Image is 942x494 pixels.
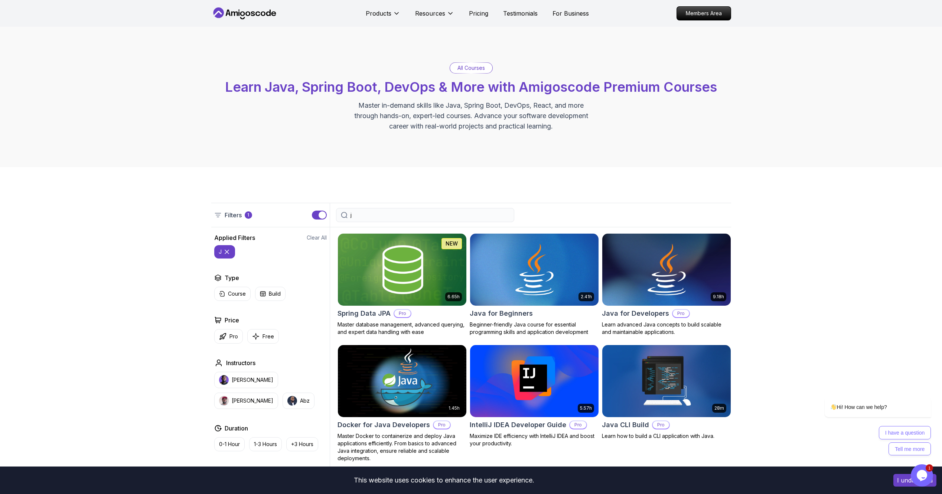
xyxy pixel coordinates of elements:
[307,234,327,241] button: Clear All
[6,472,882,488] div: This website uses cookies to enhance the user experience.
[269,290,281,298] p: Build
[351,211,509,219] input: Search Java, React, Spring boot ...
[338,233,467,336] a: Spring Data JPA card6.65hNEWSpring Data JPAProMaster database management, advanced querying, and ...
[338,345,467,462] a: Docker for Java Developers card1.45hDocker for Java DevelopersProMaster Docker to containerize an...
[338,234,466,306] img: Spring Data JPA card
[714,405,724,411] p: 28m
[338,432,467,462] p: Master Docker to containerize and deploy Java applications efficiently. From basics to advanced J...
[415,9,454,24] button: Resources
[447,294,460,300] p: 6.65h
[247,329,279,344] button: Free
[602,234,731,306] img: Java for Developers card
[338,345,466,417] img: Docker for Java Developers card
[219,248,222,256] p: j
[602,345,731,440] a: Java CLI Build card28mJava CLI BuildProLearn how to build a CLI application with Java.
[602,345,731,417] img: Java CLI Build card
[602,321,731,336] p: Learn advanced Java concepts to build scalable and maintainable applications.
[214,329,243,344] button: Pro
[470,345,599,447] a: IntelliJ IDEA Developer Guide card5.57hIntelliJ IDEA Developer GuideProMaximize IDE efficiency wi...
[366,9,400,24] button: Products
[677,6,731,20] a: Members Area
[449,405,460,411] p: 1.45h
[470,234,599,306] img: Java for Beginners card
[232,376,273,384] p: [PERSON_NAME]
[214,287,251,301] button: Course
[338,321,467,336] p: Master database management, advanced querying, and expert data handling with ease
[911,464,935,487] iframe: chat widget
[553,9,589,18] a: For Business
[470,233,599,336] a: Java for Beginners card2.41hJava for BeginnersBeginner-friendly Java course for essential program...
[232,397,273,404] p: [PERSON_NAME]
[581,294,592,300] p: 2.41h
[338,308,391,319] h2: Spring Data JPA
[602,308,669,319] h2: Java for Developers
[225,316,239,325] h2: Price
[255,287,286,301] button: Build
[457,64,485,72] p: All Courses
[570,421,586,429] p: Pro
[249,437,282,451] button: 1-3 Hours
[214,245,235,259] button: j
[300,397,310,404] p: Abz
[470,432,599,447] p: Maximize IDE efficiency with IntelliJ IDEA and boost your productivity.
[713,294,724,300] p: 9.18h
[346,100,596,131] p: Master in-demand skills like Java, Spring Boot, DevOps, React, and more through hands-on, expert-...
[219,396,229,406] img: instructor img
[214,393,278,409] button: instructor img[PERSON_NAME]
[602,420,649,430] h2: Java CLI Build
[214,233,255,242] h2: Applied Filters
[225,424,248,433] h2: Duration
[225,273,239,282] h2: Type
[225,466,241,475] h2: Track
[602,432,731,440] p: Learn how to build a CLI application with Java.
[287,396,297,406] img: instructor img
[291,441,313,448] p: +3 Hours
[434,421,450,429] p: Pro
[214,372,278,388] button: instructor img[PERSON_NAME]
[415,9,445,18] p: Resources
[338,420,430,430] h2: Docker for Java Developers
[653,421,669,429] p: Pro
[503,9,538,18] a: Testimonials
[247,212,249,218] p: 1
[470,420,566,430] h2: IntelliJ IDEA Developer Guide
[254,441,277,448] p: 1-3 Hours
[602,233,731,336] a: Java for Developers card9.18hJava for DevelopersProLearn advanced Java concepts to build scalable...
[286,437,318,451] button: +3 Hours
[225,79,717,95] span: Learn Java, Spring Boot, DevOps & More with Amigoscode Premium Courses
[214,437,245,451] button: 0-1 Hour
[263,333,274,340] p: Free
[394,310,411,317] p: Pro
[677,7,731,20] p: Members Area
[219,441,240,448] p: 0-1 Hour
[470,308,533,319] h2: Java for Beginners
[893,474,936,487] button: Accept cookies
[229,333,238,340] p: Pro
[366,9,391,18] p: Products
[470,345,599,417] img: IntelliJ IDEA Developer Guide card
[225,211,242,220] p: Filters
[219,375,229,385] img: instructor img
[446,240,458,247] p: NEW
[283,393,314,409] button: instructor imgAbz
[580,405,592,411] p: 5.57h
[469,9,488,18] a: Pricing
[226,358,255,367] h2: Instructors
[801,330,935,461] iframe: chat widget
[228,290,246,298] p: Course
[673,310,689,317] p: Pro
[470,321,599,336] p: Beginner-friendly Java course for essential programming skills and application development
